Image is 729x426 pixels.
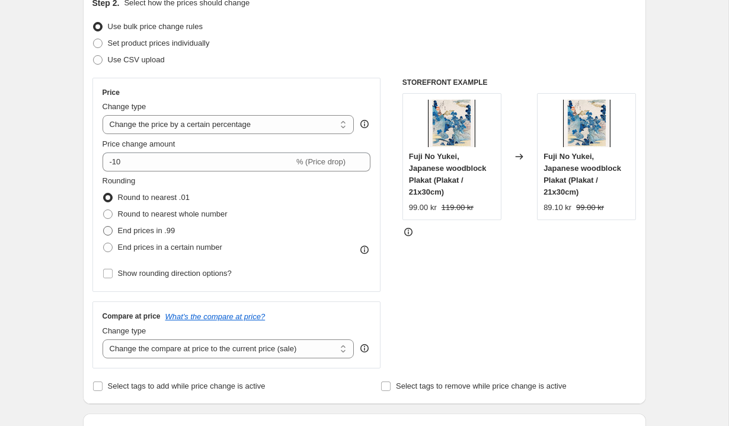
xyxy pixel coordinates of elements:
[108,55,165,64] span: Use CSV upload
[108,22,203,31] span: Use bulk price change rules
[118,243,222,252] span: End prices in a certain number
[359,342,370,354] div: help
[103,176,136,185] span: Rounding
[543,202,571,214] div: 89.10 kr
[576,202,604,214] strike: 99.00 kr
[108,39,210,47] span: Set product prices individually
[103,102,146,111] span: Change type
[165,312,266,321] button: What's the compare at price?
[103,88,120,97] h3: Price
[442,202,474,214] strike: 119.00 kr
[428,100,475,147] img: b919928cb65c47a6148c749f342230971d4c294d_80x.jpg
[118,209,228,218] span: Round to nearest whole number
[108,382,266,390] span: Select tags to add while price change is active
[409,202,437,214] div: 99.00 kr
[103,139,175,148] span: Price change amount
[103,326,146,335] span: Change type
[103,152,294,171] input: -15
[563,100,610,147] img: b919928cb65c47a6148c749f342230971d4c294d_80x.jpg
[409,152,487,196] span: Fuji No Yukei, Japanese woodblock Plakat (Plakat / 21x30cm)
[359,118,370,130] div: help
[118,269,232,278] span: Show rounding direction options?
[402,78,637,87] h6: STOREFRONT EXAMPLE
[543,152,621,196] span: Fuji No Yukei, Japanese woodblock Plakat (Plakat / 21x30cm)
[296,157,346,166] span: % (Price drop)
[118,193,190,202] span: Round to nearest .01
[118,226,175,235] span: End prices in .99
[103,311,161,321] h3: Compare at price
[396,382,567,390] span: Select tags to remove while price change is active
